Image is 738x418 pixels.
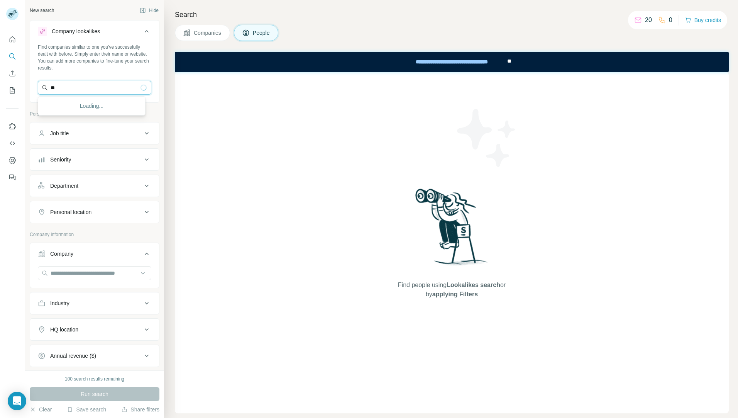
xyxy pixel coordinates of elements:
h4: Search [175,9,729,20]
button: My lists [6,83,19,97]
button: Seniority [30,150,159,169]
button: Company lookalikes [30,22,159,44]
p: 20 [645,15,652,25]
div: Loading... [40,98,144,114]
button: Department [30,177,159,195]
button: Annual revenue ($) [30,347,159,365]
div: New search [30,7,54,14]
button: Dashboard [6,153,19,167]
div: Annual revenue ($) [50,352,96,360]
button: Share filters [121,406,159,413]
div: Department [50,182,78,190]
div: HQ location [50,326,78,333]
span: Companies [194,29,222,37]
p: 0 [669,15,672,25]
div: Personal location [50,208,91,216]
button: Hide [134,5,164,16]
button: Quick start [6,32,19,46]
div: Industry [50,299,69,307]
img: Surfe Illustration - Woman searching with binoculars [412,187,492,273]
img: Surfe Illustration - Stars [452,103,521,173]
button: Clear [30,406,52,413]
p: Company information [30,231,159,238]
span: applying Filters [432,291,478,297]
button: Personal location [30,203,159,221]
div: Company [50,250,73,258]
div: Company lookalikes [52,27,100,35]
button: Industry [30,294,159,313]
span: Lookalikes search [447,282,500,288]
span: People [253,29,271,37]
iframe: Banner [175,52,729,72]
span: Find people using or by [390,280,513,299]
button: Save search [67,406,106,413]
button: Enrich CSV [6,66,19,80]
button: HQ location [30,320,159,339]
button: Use Surfe on LinkedIn [6,119,19,133]
div: Find companies similar to one you've successfully dealt with before. Simply enter their name or w... [38,44,151,71]
button: Company [30,245,159,266]
button: Use Surfe API [6,136,19,150]
p: Personal information [30,110,159,117]
div: Open Intercom Messenger [8,392,26,410]
button: Feedback [6,170,19,184]
div: Job title [50,129,69,137]
button: Search [6,49,19,63]
img: Avatar [6,8,19,20]
button: Job title [30,124,159,143]
button: Buy credits [685,15,721,25]
div: 100 search results remaining [65,376,124,382]
div: Seniority [50,156,71,163]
